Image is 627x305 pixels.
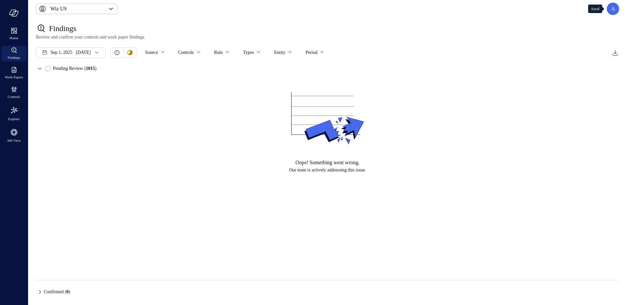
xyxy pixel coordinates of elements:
span: Explore [8,116,20,122]
div: Types [243,47,254,58]
div: Source [145,47,158,58]
div: Controls [1,85,26,101]
span: Pending Review [53,63,97,74]
div: Findings [1,46,26,61]
div: Assaf [588,5,602,13]
span: Review and confirm your controls and work paper findings [36,34,619,41]
div: Period [306,47,318,58]
div: ( ) [84,65,96,72]
span: Oops! Something went wrong. [296,159,360,167]
div: Home [1,26,26,42]
div: Assaf [607,3,619,15]
span: Home [9,35,18,41]
div: ( ) [65,288,70,296]
span: Our team is actively addressing this issue. [289,167,366,174]
p: A [611,5,615,13]
div: Rule [214,47,223,58]
div: Export to CSV [611,48,619,56]
span: Findings [49,23,76,34]
span: Work Papers [5,74,23,80]
span: 1015 [86,66,95,71]
div: Explore [1,104,26,123]
p: Wiz US [50,5,67,13]
div: Open [113,49,121,56]
span: Findings [8,54,20,61]
div: Entity [274,47,285,58]
span: 360 View [7,137,21,144]
span: Sep 1, 2025 [51,49,72,56]
div: Controls [178,47,194,58]
div: Work Papers [1,65,26,81]
span: 0 [66,289,69,294]
span: Confirmed [44,287,70,297]
span: Controls [8,93,20,100]
div: 360 View [1,127,26,144]
div: In Progress [126,49,134,56]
